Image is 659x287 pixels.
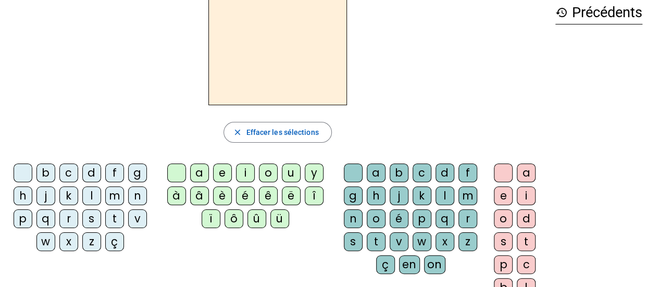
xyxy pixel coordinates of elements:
[82,232,101,251] div: z
[436,164,454,182] div: d
[390,164,408,182] div: b
[413,186,431,205] div: k
[517,209,536,228] div: d
[344,209,363,228] div: n
[436,232,454,251] div: x
[494,255,513,274] div: p
[128,209,147,228] div: v
[223,122,331,143] button: Effacer les sélections
[190,164,209,182] div: a
[225,209,243,228] div: ô
[59,186,78,205] div: k
[259,164,278,182] div: o
[36,209,55,228] div: q
[270,209,289,228] div: ü
[59,232,78,251] div: x
[282,164,301,182] div: u
[36,232,55,251] div: w
[517,186,536,205] div: i
[390,209,408,228] div: é
[213,186,232,205] div: è
[105,209,124,228] div: t
[344,186,363,205] div: g
[494,232,513,251] div: s
[390,232,408,251] div: v
[517,164,536,182] div: a
[494,186,513,205] div: e
[128,186,147,205] div: n
[167,186,186,205] div: à
[14,186,32,205] div: h
[36,164,55,182] div: b
[259,186,278,205] div: ê
[282,186,301,205] div: ë
[82,209,101,228] div: s
[128,164,147,182] div: g
[413,164,431,182] div: c
[376,255,395,274] div: ç
[399,255,420,274] div: en
[390,186,408,205] div: j
[232,128,242,137] mat-icon: close
[213,164,232,182] div: e
[247,209,266,228] div: û
[105,164,124,182] div: f
[190,186,209,205] div: â
[14,209,32,228] div: p
[413,232,431,251] div: w
[305,186,324,205] div: î
[458,209,477,228] div: r
[555,6,568,19] mat-icon: history
[458,164,477,182] div: f
[82,186,101,205] div: l
[517,232,536,251] div: t
[367,232,386,251] div: t
[202,209,220,228] div: ï
[59,209,78,228] div: r
[105,232,124,251] div: ç
[344,232,363,251] div: s
[436,209,454,228] div: q
[236,164,255,182] div: i
[436,186,454,205] div: l
[413,209,431,228] div: p
[82,164,101,182] div: d
[105,186,124,205] div: m
[305,164,324,182] div: y
[458,186,477,205] div: m
[246,126,318,139] span: Effacer les sélections
[236,186,255,205] div: é
[367,164,386,182] div: a
[59,164,78,182] div: c
[367,186,386,205] div: h
[36,186,55,205] div: j
[555,1,642,24] h3: Précédents
[424,255,445,274] div: on
[494,209,513,228] div: o
[367,209,386,228] div: o
[458,232,477,251] div: z
[517,255,536,274] div: c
